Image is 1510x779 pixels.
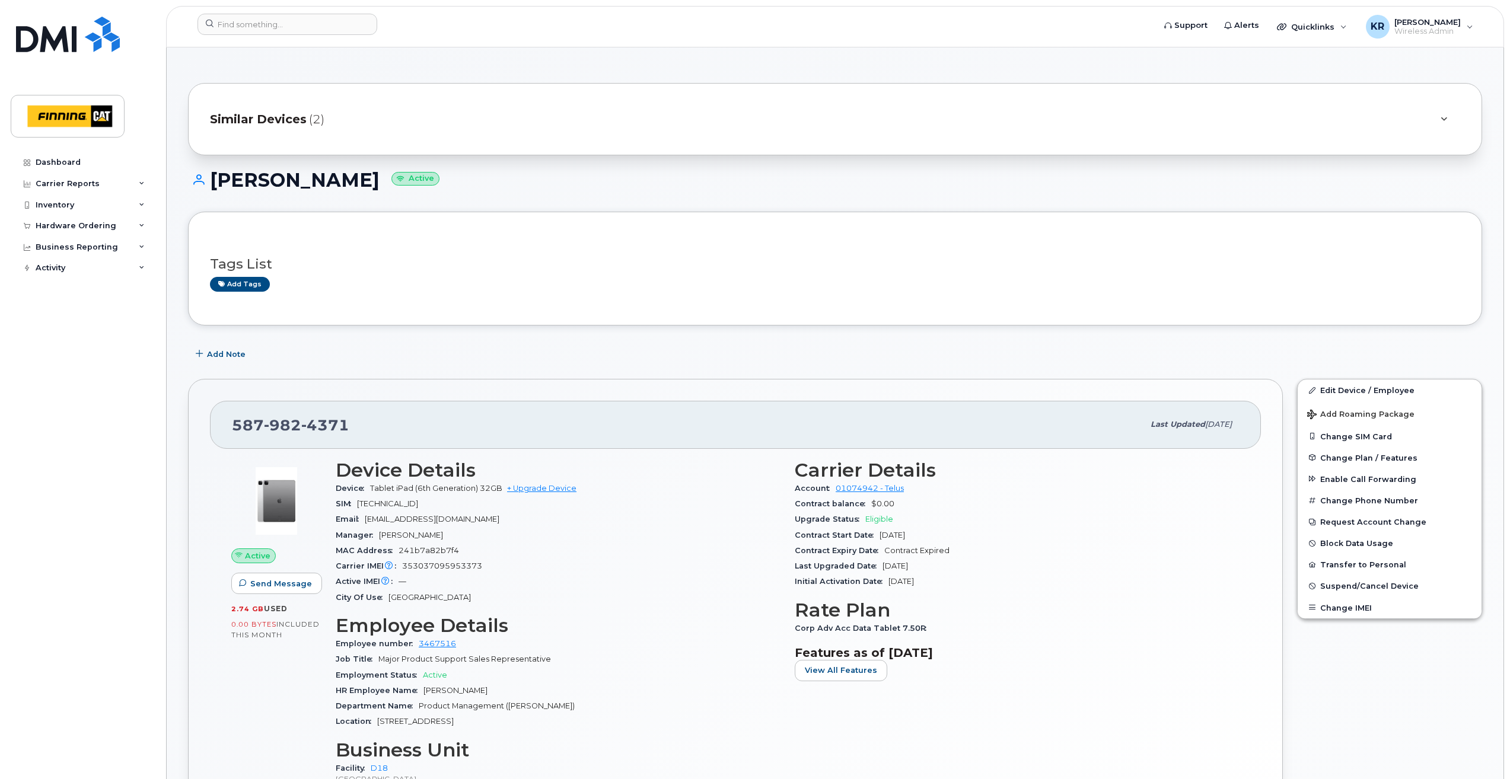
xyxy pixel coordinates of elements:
span: SIM [336,499,357,508]
span: [PERSON_NAME] [423,686,488,695]
span: View All Features [805,665,877,676]
span: [DATE] [880,531,905,539]
span: [PERSON_NAME] [379,531,443,539]
span: [DATE] [883,561,908,570]
span: MAC Address [336,546,399,555]
h3: Business Unit [336,739,781,761]
span: Account [795,484,836,493]
span: Job Title [336,655,378,663]
h3: Carrier Details [795,459,1240,481]
span: Corp Adv Acc Data Tablet 7.50R [795,624,932,633]
a: 3467516 [419,639,456,648]
span: Active [423,671,447,679]
span: [DATE] [888,577,914,586]
span: 587 [232,416,349,434]
button: Transfer to Personal [1298,554,1482,575]
span: Email [336,515,365,523]
button: Block Data Usage [1298,532,1482,554]
span: (2) [309,111,324,128]
button: Change Plan / Features [1298,447,1482,468]
span: Eligible [865,515,893,523]
button: Enable Call Forwarding [1298,468,1482,490]
a: D18 [371,764,388,772]
span: Contract Expiry Date [795,546,884,555]
span: Active IMEI [336,577,399,586]
h3: Employee Details [336,615,781,636]
button: Change Phone Number [1298,490,1482,511]
span: Contract Start Date [795,531,880,539]
span: [GEOGRAPHIC_DATA] [388,593,471,602]
button: Send Message [231,573,322,594]
span: Tablet iPad (6th Generation) 32GB [370,484,502,493]
span: Department Name [336,701,419,710]
img: image20231002-4137094-12qiux7.jpeg [241,465,312,537]
span: included this month [231,620,320,639]
h3: Rate Plan [795,599,1240,621]
span: City Of Use [336,593,388,602]
span: Contract balance [795,499,871,508]
span: — [399,577,406,586]
span: 2.74 GB [231,605,264,613]
span: Last Upgraded Date [795,561,883,570]
span: Initial Activation Date [795,577,888,586]
span: Add Roaming Package [1307,410,1415,421]
span: Suspend/Cancel Device [1320,582,1419,590]
span: [EMAIL_ADDRESS][DOMAIN_NAME] [365,515,499,523]
small: Active [391,172,439,186]
span: 982 [264,416,301,434]
span: Send Message [250,578,312,589]
span: 0.00 Bytes [231,620,276,628]
span: Active [245,550,270,561]
span: Manager [336,531,379,539]
button: Change IMEI [1298,597,1482,618]
span: Device [336,484,370,493]
span: Facility [336,764,371,772]
span: Employee number [336,639,419,648]
span: used [264,604,288,613]
span: [STREET_ADDRESS] [377,717,454,726]
button: Add Roaming Package [1298,401,1482,426]
button: View All Features [795,660,887,681]
span: Change Plan / Features [1320,453,1417,462]
span: Enable Call Forwarding [1320,474,1416,483]
span: 4371 [301,416,349,434]
span: HR Employee Name [336,686,423,695]
a: + Upgrade Device [507,484,576,493]
h1: [PERSON_NAME] [188,170,1482,190]
iframe: Messenger Launcher [1458,727,1501,770]
h3: Features as of [DATE] [795,646,1240,660]
span: [DATE] [1205,420,1232,429]
button: Add Note [188,343,256,365]
span: Major Product Support Sales Representative [378,655,551,663]
span: Employment Status [336,671,423,679]
span: Upgrade Status [795,515,865,523]
h3: Tags List [210,257,1460,272]
span: Location [336,717,377,726]
span: $0.00 [871,499,894,508]
button: Suspend/Cancel Device [1298,575,1482,596]
a: 01074942 - Telus [836,484,904,493]
a: Edit Device / Employee [1298,379,1482,401]
span: Product Management ([PERSON_NAME]) [419,701,575,710]
span: Last updated [1151,420,1205,429]
span: Carrier IMEI [336,561,402,570]
button: Request Account Change [1298,511,1482,532]
span: 353037095953373 [402,561,482,570]
a: Add tags [210,277,270,292]
h3: Device Details [336,459,781,481]
span: Contract Expired [884,546,950,555]
span: 241b7a82b7f4 [399,546,459,555]
span: Similar Devices [210,111,307,128]
span: Add Note [207,349,246,360]
span: [TECHNICAL_ID] [357,499,418,508]
button: Change SIM Card [1298,426,1482,447]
